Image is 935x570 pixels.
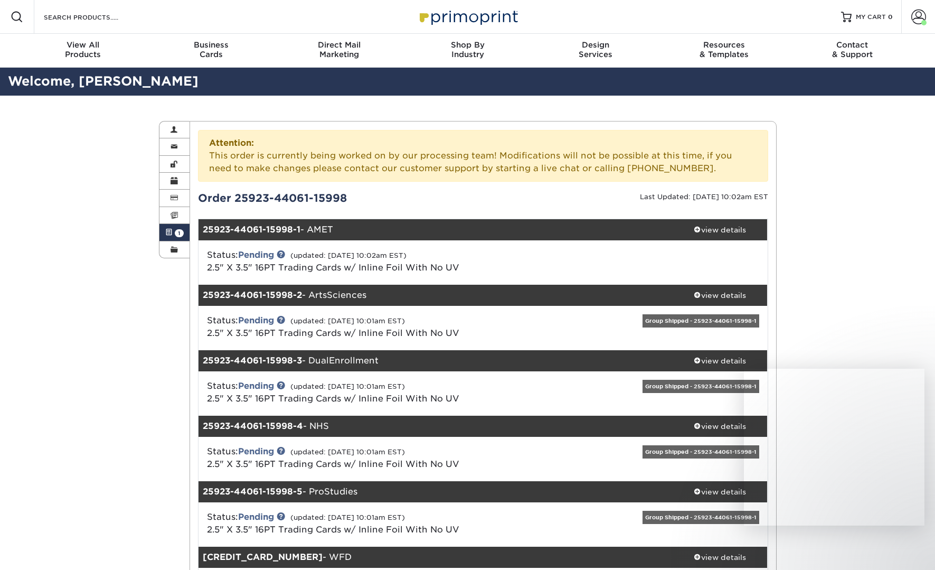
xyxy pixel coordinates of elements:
[660,34,788,68] a: Resources& Templates
[532,40,660,59] div: Services
[203,290,302,300] strong: 25923-44061-15998-2
[238,512,274,522] a: Pending
[199,481,673,502] div: - ProStudies
[532,40,660,50] span: Design
[290,251,407,259] small: (updated: [DATE] 10:02am EST)
[290,513,405,521] small: (updated: [DATE] 10:01am EST)
[532,34,660,68] a: DesignServices
[673,225,768,235] div: view details
[209,138,254,148] strong: Attention:
[415,5,521,28] img: Primoprint
[899,534,924,559] iframe: Intercom live chat
[673,481,768,502] a: view details
[640,193,768,201] small: Last Updated: [DATE] 10:02am EST
[207,263,459,273] a: 2.5" X 3.5" 16PT Trading Cards w/ Inline Foil With No UV
[199,547,673,568] div: - WFD
[856,13,886,22] span: MY CART
[19,40,147,50] span: View All
[673,552,768,563] div: view details
[147,34,275,68] a: BusinessCards
[203,487,303,497] strong: 25923-44061-15998-5
[238,446,274,456] a: Pending
[199,219,673,240] div: - AMET
[147,40,275,59] div: Cards
[203,421,303,431] strong: 25923-44061-15998-4
[207,459,459,469] a: 2.5" X 3.5" 16PT Trading Cards w/ Inline Foil With No UV
[673,416,768,437] a: view details
[207,394,459,404] a: 2.5" X 3.5" 16PT Trading Cards w/ Inline Foil With No UV
[673,285,768,306] a: view details
[43,11,146,23] input: SEARCH PRODUCTS.....
[888,13,893,21] span: 0
[673,421,768,432] div: view details
[199,445,578,471] div: Status:
[660,40,788,59] div: & Templates
[207,328,459,338] a: 2.5" X 3.5" 16PT Trading Cards w/ Inline Foil With No UV
[199,380,578,405] div: Status:
[159,224,190,241] a: 1
[198,130,768,182] div: This order is currently being worked on by our processing team! Modifications will not be possibl...
[199,416,673,437] div: - NHS
[175,229,184,237] span: 1
[199,511,578,536] div: Status:
[744,369,924,526] iframe: Intercom live chat message
[275,34,403,68] a: Direct MailMarketing
[643,445,759,459] div: Group Shipped - 25923-44061-15998-1
[290,317,405,325] small: (updated: [DATE] 10:01am EST)
[147,40,275,50] span: Business
[290,382,405,390] small: (updated: [DATE] 10:01am EST)
[19,34,147,68] a: View AllProducts
[199,285,673,306] div: - ArtsSciences
[238,381,274,391] a: Pending
[203,356,302,366] strong: 25923-44061-15998-3
[19,40,147,59] div: Products
[238,250,274,260] a: Pending
[275,40,403,50] span: Direct Mail
[660,40,788,50] span: Resources
[199,249,578,274] div: Status:
[190,190,483,206] div: Order 25923-44061-15998
[403,34,532,68] a: Shop ByIndustry
[673,350,768,371] a: view details
[275,40,403,59] div: Marketing
[673,356,768,366] div: view details
[203,225,300,235] strong: 25923-44061-15998-1
[199,350,673,371] div: - DualEnrollment
[199,314,578,340] div: Status:
[673,290,768,301] div: view details
[643,314,759,328] div: Group Shipped - 25923-44061-15998-1
[673,547,768,568] a: view details
[788,40,917,59] div: & Support
[290,448,405,456] small: (updated: [DATE] 10:01am EST)
[673,487,768,497] div: view details
[207,525,459,535] a: 2.5" X 3.5" 16PT Trading Cards w/ Inline Foil With No UV
[788,40,917,50] span: Contact
[403,40,532,50] span: Shop By
[673,219,768,240] a: view details
[403,40,532,59] div: Industry
[788,34,917,68] a: Contact& Support
[238,315,274,325] a: Pending
[643,511,759,524] div: Group Shipped - 25923-44061-15998-1
[643,380,759,393] div: Group Shipped - 25923-44061-15998-1
[203,552,323,562] strong: [CREDIT_CARD_NUMBER]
